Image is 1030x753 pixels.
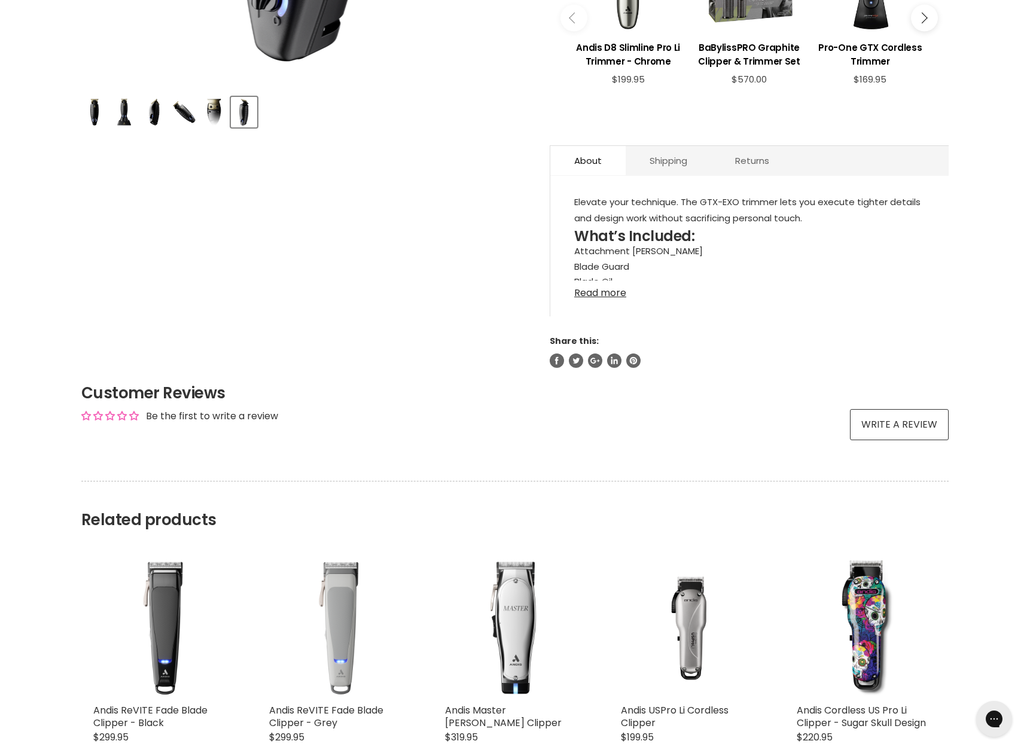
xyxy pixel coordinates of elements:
button: Andis GTX-EXO Cordless Li Trimmer [111,97,138,127]
a: Shipping [626,146,711,175]
h3: BaBylissPRO Graphite Clipper & Trimmer Set [694,41,803,68]
button: Andis GTX-EXO Cordless Li Trimmer [201,97,227,127]
div: Product thumbnails [80,93,530,127]
div: Be the first to write a review [146,410,278,423]
img: Andis GTX-EXO Cordless Li Trimmer [83,98,106,126]
span: $199.95 [612,73,645,86]
img: Andis Cordless USPro Li Adjustable Blade Clipper [644,558,738,698]
img: Andis ReVITE Fade Blade Clipper - Grey [280,558,398,698]
img: Andis GTX-EXO Cordless Li Trimmer [232,98,256,126]
img: Andis GTX-EXO Cordless Li Trimmer [142,98,166,126]
a: Andis Cordless US Pro Li Clipper - Sugar Skull Design Andis Cordless US Pro Li Clipper - Sugar Sk... [797,558,937,698]
h2: Customer Reviews [81,382,949,404]
li: Attachment [PERSON_NAME] [574,243,925,259]
li: Blade Guard [574,259,925,275]
h3: Andis D8 Slimline Pro Li Trimmer - Chrome [574,41,682,68]
span: $199.95 [621,730,654,744]
li: Blade Oil [574,274,925,289]
a: Andis Master Li Cordless Clipper Andis Master Li Cordless Clipper [445,558,585,698]
a: Read more [574,281,925,298]
a: View product:BaBylissPRO Graphite Clipper & Trimmer Set [694,32,803,74]
button: Andis GTX-EXO Cordless Li Trimmer [231,97,257,127]
span: $299.95 [93,730,129,744]
a: View product:Andis D8 Slimline Pro Li Trimmer - Chrome [574,32,682,74]
button: Andis GTX-EXO Cordless Li Trimmer [141,97,167,127]
a: Andis Master [PERSON_NAME] Clipper [445,703,562,730]
img: Andis GTX-EXO Cordless Li Trimmer [112,98,136,126]
span: $169.95 [854,73,886,86]
a: Returns [711,146,793,175]
a: Andis ReVITE Fade Blade Clipper - Black Andis ReVITE Fade Blade Clipper - Black [93,558,233,698]
a: View product:Pro-One GTX Cordless Trimmer [816,32,925,74]
div: Average rating is 0.00 stars [81,409,139,423]
a: Andis USPro Li Cordless Clipper Andis Cordless USPro Li Adjustable Blade Clipper [621,558,761,698]
a: Andis USPro Li Cordless Clipper [621,703,729,730]
h3: Pro-One GTX Cordless Trimmer [816,41,925,68]
span: $570.00 [732,73,767,86]
a: Andis Cordless US Pro Li Clipper - Sugar Skull Design [797,703,926,730]
img: Andis GTX-EXO Cordless Li Trimmer [202,98,226,126]
a: About [550,146,626,175]
img: Andis ReVITE Fade Blade Clipper - Black [104,558,223,698]
button: Andis GTX-EXO Cordless Li Trimmer [171,97,197,127]
a: Andis ReVITE Fade Blade Clipper - Grey Andis ReVITE Fade Blade Clipper - Grey [269,558,409,698]
iframe: Gorgias live chat messenger [970,697,1018,741]
a: Andis ReVITE Fade Blade Clipper - Grey [269,703,383,730]
span: $220.95 [797,730,833,744]
a: Write a review [850,409,949,440]
img: Andis Master Li Cordless Clipper [456,558,574,698]
span: $319.95 [445,730,478,744]
img: Andis Cordless US Pro Li Clipper - Sugar Skull Design [836,558,897,698]
aside: Share this: [550,336,949,368]
h2: Related products [81,481,949,529]
a: Andis ReVITE Fade Blade Clipper - Black [93,703,208,730]
span: $299.95 [269,730,304,744]
button: Andis GTX-EXO Cordless Li Trimmer [81,97,108,127]
span: Share this: [550,335,599,347]
img: Andis GTX-EXO Cordless Li Trimmer [172,98,196,126]
p: Elevate your technique. The GTX-EXO trimmer lets you execute tighter details and design work with... [574,194,925,228]
h3: What’s Included: [574,228,925,244]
